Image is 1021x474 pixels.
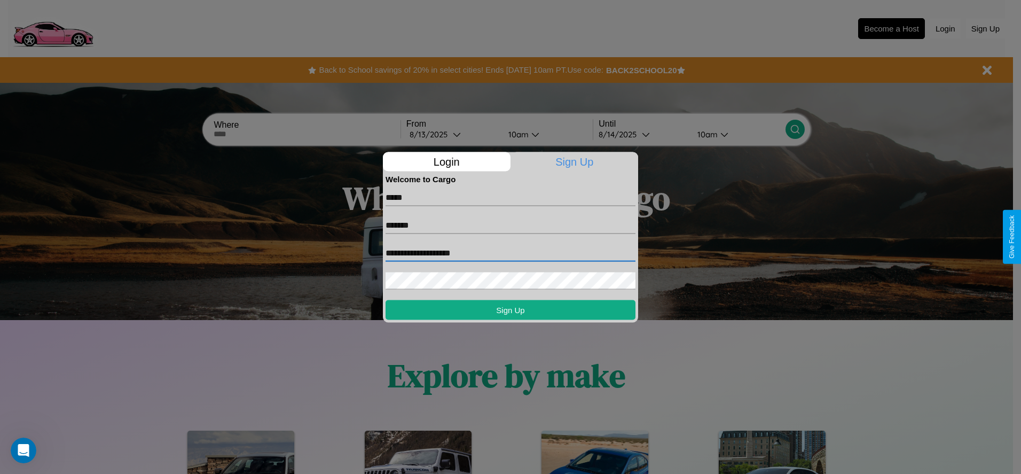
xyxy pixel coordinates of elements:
[386,300,635,320] button: Sign Up
[386,174,635,183] h4: Welcome to Cargo
[383,152,510,171] p: Login
[1008,215,1016,259] div: Give Feedback
[11,438,36,463] iframe: Intercom live chat
[511,152,639,171] p: Sign Up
